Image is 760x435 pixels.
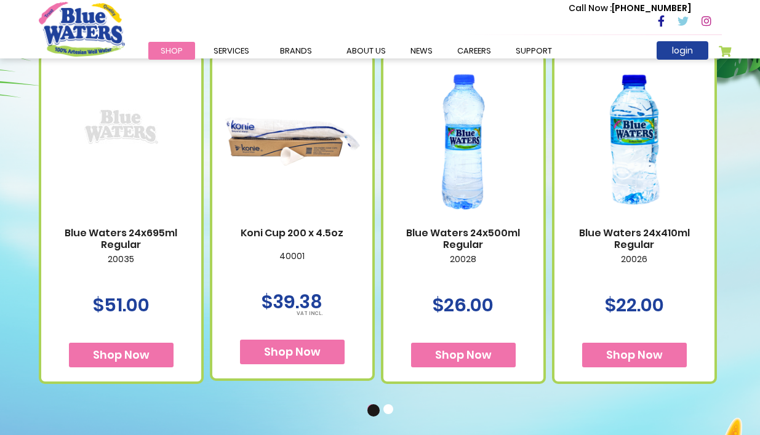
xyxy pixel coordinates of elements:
[396,57,531,226] img: Blue Waters 24x500ml Regular
[39,2,125,56] a: store logo
[569,2,691,15] p: [PHONE_NUMBER]
[161,45,183,57] span: Shop
[264,344,321,359] span: Shop Now
[582,343,687,367] button: Shop Now
[367,404,380,417] button: 1 of 2
[383,404,396,417] button: 2 of 2
[280,45,312,57] span: Brands
[54,254,189,280] p: 20035
[569,2,612,14] span: Call Now :
[567,57,702,226] img: Blue Waters 24x410ml Regular
[60,65,183,188] img: Blue Waters 24x695ml Regular
[657,41,708,60] a: login
[214,45,249,57] span: Services
[503,42,564,60] a: support
[435,347,492,362] span: Shop Now
[262,289,322,315] span: $39.38
[334,42,398,60] a: about us
[396,254,531,280] p: 20028
[606,347,663,362] span: Shop Now
[445,42,503,60] a: careers
[225,251,360,277] p: 40001
[93,292,150,318] span: $51.00
[54,227,189,250] a: Blue Waters 24x695ml Regular
[411,343,516,367] button: Shop Now
[567,227,702,250] a: Blue Waters 24x410ml Regular
[240,340,345,364] button: Shop Now
[605,292,664,318] span: $22.00
[567,254,702,280] p: 20026
[225,227,360,239] a: Koni Cup 200 x 4.5oz
[93,347,150,362] span: Shop Now
[225,57,360,226] img: Koni Cup 200 x 4.5oz
[60,65,183,219] a: Blue Waters 24x695ml Regular
[69,343,174,367] button: Shop Now
[398,42,445,60] a: News
[433,292,494,318] span: $26.00
[396,227,531,250] a: Blue Waters 24x500ml Regular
